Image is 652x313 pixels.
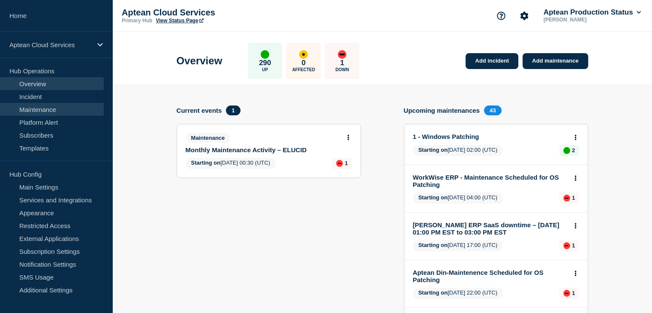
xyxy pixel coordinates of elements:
[563,195,570,202] div: down
[413,269,568,283] a: Aptean Din-Maintenence Scheduled for OS Patching
[191,160,221,166] span: Starting on
[177,55,222,67] h1: Overview
[542,8,643,17] button: Aptean Production Status
[302,59,306,67] p: 0
[186,158,276,169] span: [DATE] 00:30 (UTC)
[336,160,343,167] div: down
[413,193,503,204] span: [DATE] 04:00 (UTC)
[572,290,575,296] p: 1
[156,18,203,24] a: View Status Page
[345,160,348,166] p: 1
[515,7,533,25] button: Account settings
[9,41,92,48] p: Aptean Cloud Services
[340,59,344,67] p: 1
[338,50,346,59] div: down
[572,242,575,249] p: 1
[413,174,568,188] a: WorkWise ERP - Maintenance Scheduled for OS Patching
[261,50,269,59] div: up
[186,133,231,143] span: Maintenance
[122,8,293,18] p: Aptean Cloud Services
[523,53,588,69] a: Add maintenance
[418,147,448,153] span: Starting on
[563,242,570,249] div: down
[413,133,568,140] a: 1 - Windows Patching
[484,105,501,115] span: 43
[259,59,271,67] p: 290
[177,107,222,114] h4: Current events
[418,194,448,201] span: Starting on
[292,67,315,72] p: Affected
[572,147,575,153] p: 2
[466,53,518,69] a: Add incident
[186,146,340,153] a: Monthly Maintenance Activity – ELUCID
[413,240,503,251] span: [DATE] 17:00 (UTC)
[404,107,480,114] h4: Upcoming maintenances
[413,288,503,299] span: [DATE] 22:00 (UTC)
[563,290,570,297] div: down
[299,50,308,59] div: affected
[413,145,503,156] span: [DATE] 02:00 (UTC)
[492,7,510,25] button: Support
[542,17,631,23] p: [PERSON_NAME]
[122,18,152,24] p: Primary Hub
[413,221,568,236] a: [PERSON_NAME] ERP SaaS downtime – [DATE] 01:00 PM EST to 03:00 PM EST
[262,67,268,72] p: Up
[563,147,570,154] div: up
[335,67,349,72] p: Down
[418,242,448,248] span: Starting on
[572,195,575,201] p: 1
[418,289,448,296] span: Starting on
[226,105,240,115] span: 1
